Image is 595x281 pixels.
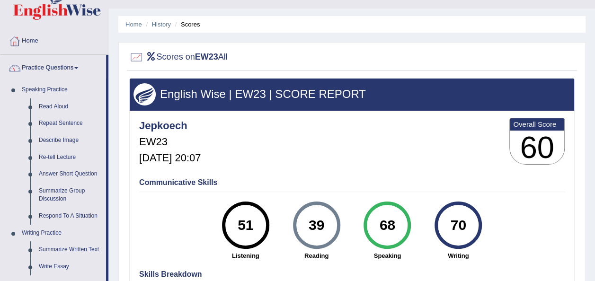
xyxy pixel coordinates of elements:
li: Scores [173,20,200,29]
b: EW23 [195,52,218,61]
div: 39 [299,205,334,245]
div: 68 [370,205,405,245]
strong: Speaking [356,251,418,260]
a: Practice Questions [0,55,106,79]
h2: Scores on All [129,50,228,64]
a: Read Aloud [35,98,106,115]
a: Respond To A Situation [35,208,106,225]
a: Writing Practice [18,225,106,242]
img: wings.png [133,83,156,105]
a: Summarize Written Text [35,241,106,258]
a: Home [0,28,108,52]
a: Write Essay [35,258,106,275]
div: 70 [441,205,476,245]
h3: 60 [510,131,564,165]
a: History [152,21,171,28]
a: Describe Image [35,132,106,149]
a: Speaking Practice [18,81,106,98]
h5: EW23 [139,136,201,148]
a: Re-tell Lecture [35,149,106,166]
div: 51 [228,205,263,245]
a: Answer Short Question [35,166,106,183]
h4: Jepkoech [139,120,201,132]
h3: English Wise | EW23 | SCORE REPORT [133,88,570,100]
strong: Listening [215,251,276,260]
strong: Writing [427,251,489,260]
b: Overall Score [513,120,561,128]
h5: [DATE] 20:07 [139,152,201,164]
a: Repeat Sentence [35,115,106,132]
h4: Skills Breakdown [139,270,565,279]
a: Summarize Group Discussion [35,183,106,208]
a: Home [125,21,142,28]
h4: Communicative Skills [139,178,565,187]
strong: Reading [286,251,347,260]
